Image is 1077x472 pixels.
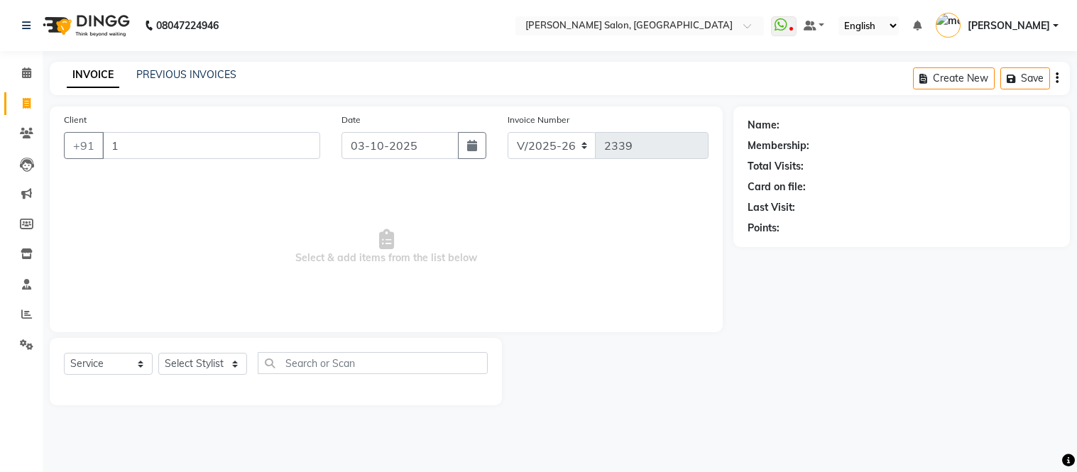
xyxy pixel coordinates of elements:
div: Last Visit: [748,200,795,215]
img: madonna [936,13,961,38]
a: PREVIOUS INVOICES [136,68,236,81]
button: Create New [913,67,995,89]
button: +91 [64,132,104,159]
div: Name: [748,118,780,133]
img: logo [36,6,133,45]
input: Search or Scan [258,352,488,374]
label: Client [64,114,87,126]
label: Date [341,114,361,126]
div: Total Visits: [748,159,804,174]
div: Points: [748,221,780,236]
label: Invoice Number [508,114,569,126]
span: [PERSON_NAME] [968,18,1050,33]
div: Card on file: [748,180,806,194]
div: Membership: [748,138,809,153]
a: INVOICE [67,62,119,88]
b: 08047224946 [156,6,219,45]
span: Select & add items from the list below [64,176,709,318]
button: Save [1000,67,1050,89]
input: Search by Name/Mobile/Email/Code [102,132,320,159]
